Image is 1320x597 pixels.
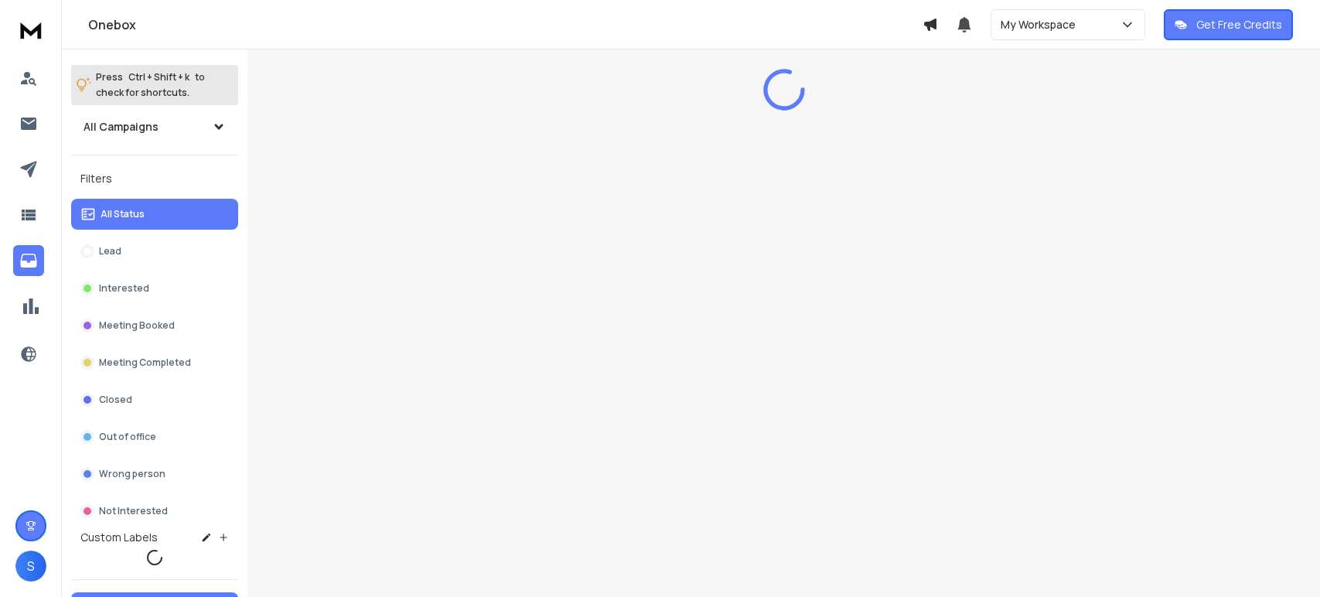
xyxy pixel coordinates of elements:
button: All Status [71,199,238,230]
p: Not Interested [99,505,168,517]
img: logo [15,15,46,44]
button: All Campaigns [71,111,238,142]
button: Lead [71,236,238,267]
button: Wrong person [71,459,238,490]
p: Closed [99,394,132,406]
button: Out of office [71,421,238,452]
p: Meeting Booked [99,319,175,332]
button: S [15,551,46,582]
p: Meeting Completed [99,356,191,369]
button: Closed [71,384,238,415]
p: All Status [101,208,145,220]
p: Press to check for shortcuts. [96,70,205,101]
h3: Custom Labels [80,530,158,545]
button: Meeting Booked [71,310,238,341]
p: My Workspace [1001,17,1082,32]
p: Interested [99,282,149,295]
button: Interested [71,273,238,304]
h1: All Campaigns [84,119,159,135]
button: Meeting Completed [71,347,238,378]
span: Ctrl + Shift + k [126,68,192,86]
h3: Filters [71,168,238,189]
button: Get Free Credits [1164,9,1293,40]
p: Get Free Credits [1196,17,1282,32]
h1: Onebox [88,15,923,34]
button: Not Interested [71,496,238,527]
p: Lead [99,245,121,258]
p: Out of office [99,431,156,443]
p: Wrong person [99,468,165,480]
